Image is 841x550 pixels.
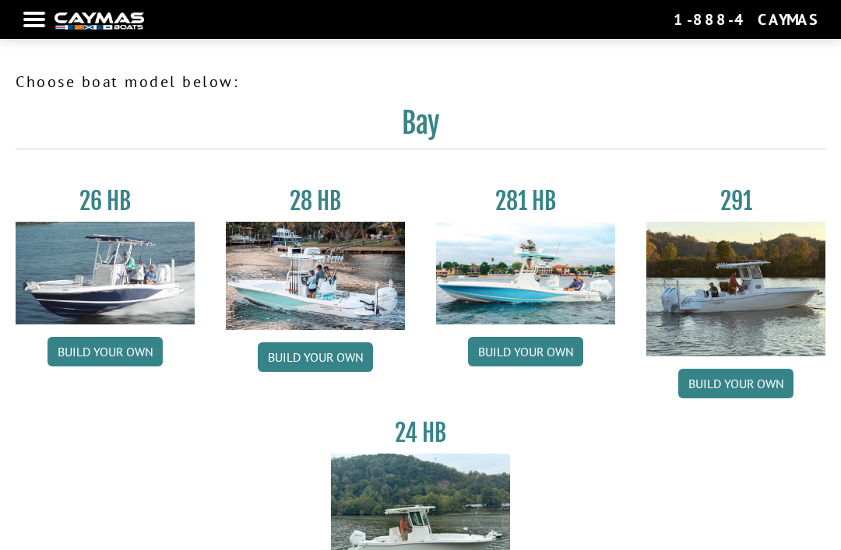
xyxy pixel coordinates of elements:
[55,12,144,29] img: white-logo-c9c8dbefe5ff5ceceb0f0178aa75bf4bb51f6bca0971e226c86eb53dfe498488.png
[436,222,615,324] img: 28-hb-twin.jpg
[646,187,825,215] h3: 291
[226,222,405,330] img: 28_hb_thumbnail_for_caymas_connect.jpg
[226,187,405,215] h3: 28 HB
[258,342,373,372] a: Build your own
[674,9,818,30] div: 1-888-4CAYMAS
[646,222,825,356] img: 291_Thumbnail.jpg
[678,369,793,398] a: Build your own
[468,337,583,366] a: Build your own
[331,419,510,447] h3: 24 HB
[436,187,615,215] h3: 281 HB
[16,106,825,149] h2: Bay
[16,222,195,324] img: 26_new_photo_resized.jpg
[48,337,163,366] a: Build your own
[16,70,825,93] p: Choose boat model below:
[16,187,195,215] h3: 26 HB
